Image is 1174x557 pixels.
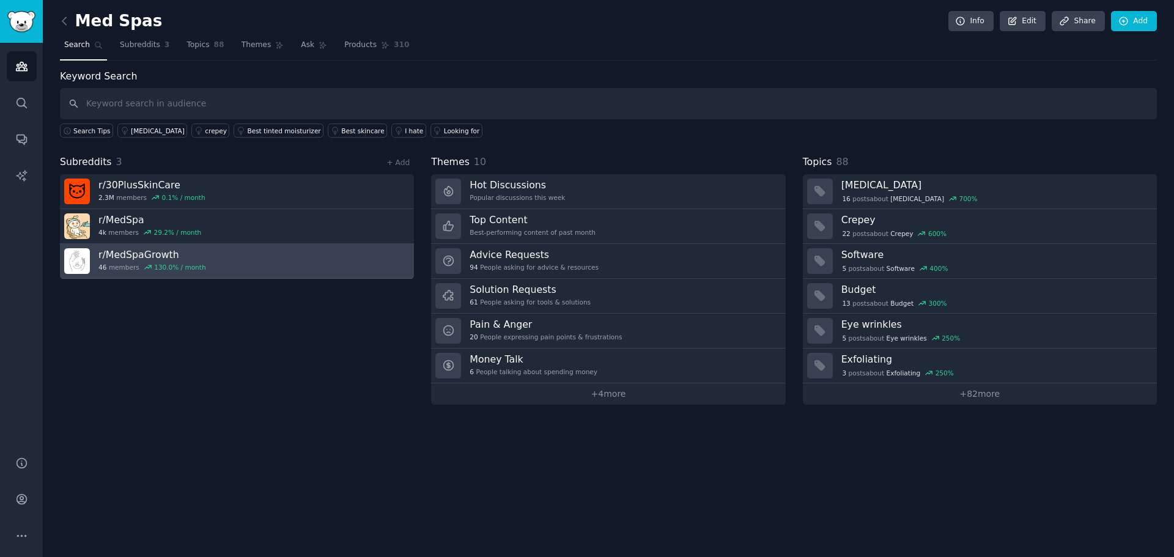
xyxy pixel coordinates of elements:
div: Popular discussions this week [470,193,565,202]
span: 2.3M [98,193,114,202]
span: 94 [470,263,478,271]
img: MedSpa [64,213,90,239]
h3: r/ MedSpaGrowth [98,248,206,261]
a: + Add [386,158,410,167]
div: post s about [841,298,948,309]
div: post s about [841,263,949,274]
a: Looking for [430,124,482,138]
a: Search [60,35,107,61]
h3: r/ 30PlusSkinCare [98,179,205,191]
span: Themes [431,155,470,170]
h3: Money Talk [470,353,597,366]
span: Topics [186,40,209,51]
span: Topics [803,155,832,170]
label: Keyword Search [60,70,137,82]
span: 3 [116,156,122,168]
a: Share [1052,11,1104,32]
div: post s about [841,333,961,344]
div: 700 % [959,194,977,203]
span: 16 [842,194,850,203]
a: Best skincare [328,124,387,138]
span: Subreddits [60,155,112,170]
a: Subreddits3 [116,35,174,61]
a: Crepey22postsaboutCrepey600% [803,209,1157,244]
a: Top ContentBest-performing content of past month [431,209,785,244]
span: 61 [470,298,478,306]
h3: Exfoliating [841,353,1148,366]
h3: Pain & Anger [470,318,622,331]
a: Exfoliating3postsaboutExfoliating250% [803,349,1157,383]
a: crepey [191,124,229,138]
a: I hate [391,124,426,138]
a: Topics88 [182,35,228,61]
div: members [98,263,206,271]
div: 0.1 % / month [162,193,205,202]
a: Best tinted moisturizer [234,124,323,138]
span: 310 [394,40,410,51]
span: 88 [214,40,224,51]
h3: Top Content [470,213,596,226]
h3: [MEDICAL_DATA] [841,179,1148,191]
span: 3 [164,40,170,51]
a: +82more [803,383,1157,405]
span: 20 [470,333,478,341]
span: [MEDICAL_DATA] [890,194,944,203]
span: 88 [836,156,848,168]
div: Best-performing content of past month [470,228,596,237]
span: Eye wrinkles [887,334,927,342]
div: 400 % [929,264,948,273]
div: People asking for advice & resources [470,263,599,271]
span: Products [344,40,377,51]
img: 30PlusSkinCare [64,179,90,204]
span: 6 [470,367,474,376]
img: MedSpaGrowth [64,248,90,274]
span: 3 [842,369,846,377]
h3: Software [841,248,1148,261]
div: People asking for tools & solutions [470,298,591,306]
a: Advice Requests94People asking for advice & resources [431,244,785,279]
div: 600 % [928,229,947,238]
div: 29.2 % / month [154,228,202,237]
h3: Solution Requests [470,283,591,296]
span: Software [887,264,915,273]
div: post s about [841,193,979,204]
div: Best skincare [341,127,384,135]
h3: Budget [841,283,1148,296]
div: Best tinted moisturizer [247,127,320,135]
h3: Hot Discussions [470,179,565,191]
span: Budget [890,299,914,308]
span: 5 [842,334,846,342]
a: Solution Requests61People asking for tools & solutions [431,279,785,314]
a: r/MedSpa4kmembers29.2% / month [60,209,414,244]
div: [MEDICAL_DATA] [131,127,185,135]
a: Ask [297,35,331,61]
span: Themes [242,40,271,51]
div: crepey [205,127,227,135]
a: Add [1111,11,1157,32]
a: [MEDICAL_DATA]16postsabout[MEDICAL_DATA]700% [803,174,1157,209]
span: 22 [842,229,850,238]
div: post s about [841,228,948,239]
div: People expressing pain points & frustrations [470,333,622,341]
div: members [98,228,201,237]
div: 130.0 % / month [154,263,205,271]
span: Search [64,40,90,51]
span: 10 [474,156,486,168]
a: [MEDICAL_DATA] [117,124,187,138]
div: 250 % [936,369,954,377]
span: Exfoliating [887,369,921,377]
a: Money Talk6People talking about spending money [431,349,785,383]
span: Subreddits [120,40,160,51]
a: Info [948,11,994,32]
div: People talking about spending money [470,367,597,376]
a: +4more [431,383,785,405]
a: Hot DiscussionsPopular discussions this week [431,174,785,209]
div: post s about [841,367,955,378]
span: 5 [842,264,846,273]
h3: r/ MedSpa [98,213,201,226]
h3: Advice Requests [470,248,599,261]
a: Products310 [340,35,413,61]
div: Looking for [444,127,480,135]
a: Budget13postsaboutBudget300% [803,279,1157,314]
a: Eye wrinkles5postsaboutEye wrinkles250% [803,314,1157,349]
